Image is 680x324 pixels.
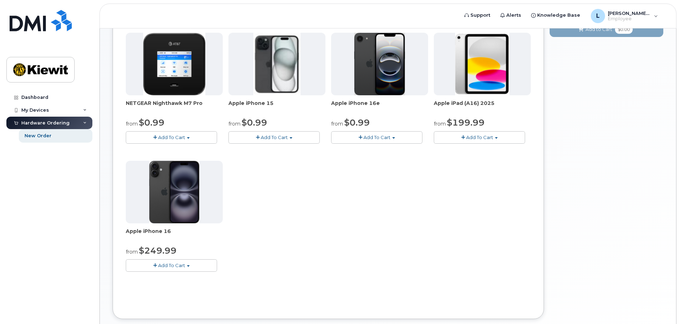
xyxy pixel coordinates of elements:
small: from [331,121,343,127]
span: [PERSON_NAME].Miller1 [608,10,651,16]
span: Add To Cart [158,262,185,268]
img: iphone_16_plus.png [149,161,199,223]
span: Add To Cart [261,134,288,140]
button: Add to Cart $0.00 [550,22,663,37]
div: Apple iPhone 15 [228,100,325,114]
img: nighthawk_m7_pro.png [143,33,206,95]
span: $249.99 [139,245,177,256]
a: Alerts [495,8,526,22]
img: iphone16e.png [354,33,405,95]
span: Employee [608,16,651,22]
span: $0.99 [344,117,370,128]
div: Apple iPhone 16e [331,100,428,114]
iframe: Messenger Launcher [649,293,675,319]
span: L [596,12,600,20]
button: Add To Cart [434,131,525,144]
a: Support [459,8,495,22]
span: $0.99 [242,117,267,128]
span: $0.99 [139,117,164,128]
span: Alerts [506,12,521,19]
div: Apple iPad (A16) 2025 [434,100,531,114]
small: from [434,121,446,127]
span: Add to Cart [585,26,612,33]
div: Logan.Miller1 [586,9,663,23]
div: Apple iPhone 16 [126,228,223,242]
span: Knowledge Base [537,12,580,19]
img: iPad_A16.PNG [455,33,509,95]
img: iphone15.jpg [253,33,301,95]
button: Add To Cart [228,131,320,144]
span: $199.99 [447,117,485,128]
small: from [126,121,138,127]
button: Add To Cart [126,259,217,272]
span: Add To Cart [466,134,493,140]
button: Add To Cart [331,131,422,144]
small: from [228,121,241,127]
button: Add To Cart [126,131,217,144]
span: $0.00 [615,25,633,34]
small: from [126,249,138,255]
span: Support [470,12,490,19]
span: Add To Cart [158,134,185,140]
div: NETGEAR Nighthawk M7 Pro [126,100,223,114]
a: Knowledge Base [526,8,585,22]
span: Add To Cart [363,134,390,140]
